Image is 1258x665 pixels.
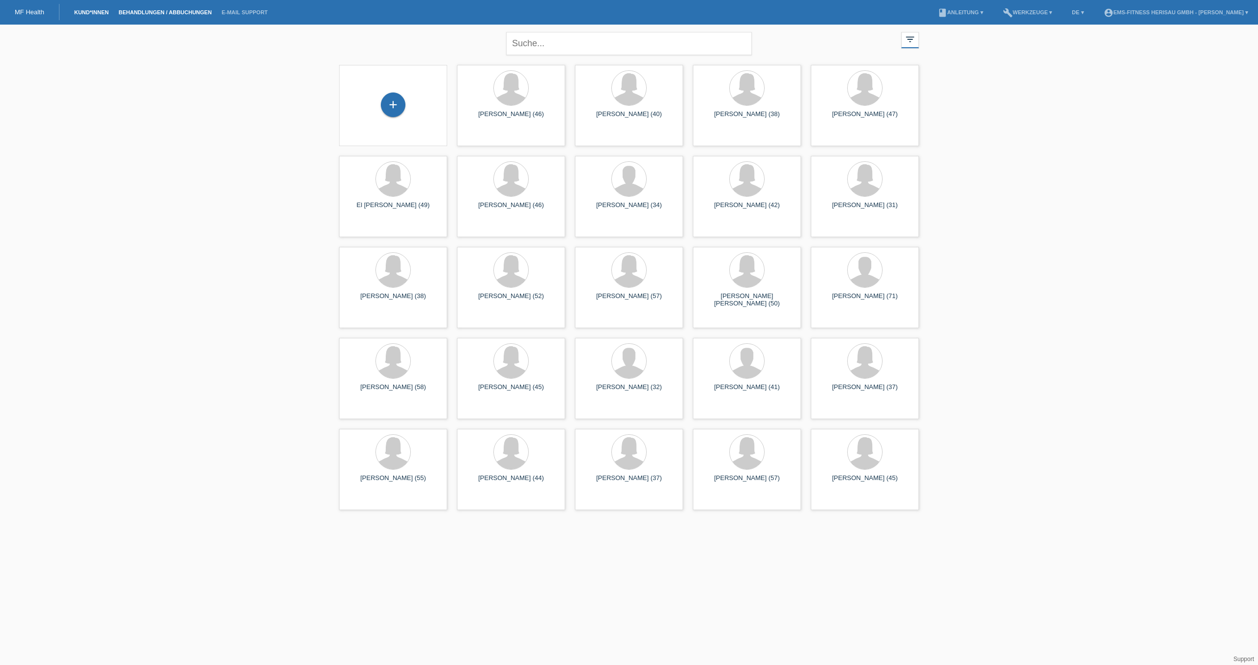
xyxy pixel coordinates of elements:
[819,474,911,490] div: [PERSON_NAME] (45)
[1099,9,1253,15] a: account_circleEMS-Fitness Herisau GmbH - [PERSON_NAME] ▾
[381,96,405,113] div: Kund*in hinzufügen
[701,383,793,399] div: [PERSON_NAME] (41)
[347,292,439,308] div: [PERSON_NAME] (38)
[114,9,217,15] a: Behandlungen / Abbuchungen
[583,201,675,217] div: [PERSON_NAME] (34)
[1003,8,1013,18] i: build
[465,383,557,399] div: [PERSON_NAME] (45)
[583,292,675,308] div: [PERSON_NAME] (57)
[819,383,911,399] div: [PERSON_NAME] (37)
[819,292,911,308] div: [PERSON_NAME] (71)
[465,201,557,217] div: [PERSON_NAME] (46)
[347,383,439,399] div: [PERSON_NAME] (58)
[701,201,793,217] div: [PERSON_NAME] (42)
[905,34,915,45] i: filter_list
[1104,8,1114,18] i: account_circle
[465,110,557,126] div: [PERSON_NAME] (46)
[701,474,793,490] div: [PERSON_NAME] (57)
[465,292,557,308] div: [PERSON_NAME] (52)
[583,383,675,399] div: [PERSON_NAME] (32)
[819,201,911,217] div: [PERSON_NAME] (31)
[347,474,439,490] div: [PERSON_NAME] (55)
[701,292,793,308] div: [PERSON_NAME] [PERSON_NAME] (50)
[583,474,675,490] div: [PERSON_NAME] (37)
[1067,9,1088,15] a: DE ▾
[465,474,557,490] div: [PERSON_NAME] (44)
[998,9,1058,15] a: buildWerkzeuge ▾
[347,201,439,217] div: El [PERSON_NAME] (49)
[69,9,114,15] a: Kund*innen
[938,8,947,18] i: book
[506,32,752,55] input: Suche...
[1233,656,1254,663] a: Support
[583,110,675,126] div: [PERSON_NAME] (40)
[933,9,988,15] a: bookAnleitung ▾
[217,9,273,15] a: E-Mail Support
[15,8,44,16] a: MF Health
[819,110,911,126] div: [PERSON_NAME] (47)
[701,110,793,126] div: [PERSON_NAME] (38)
